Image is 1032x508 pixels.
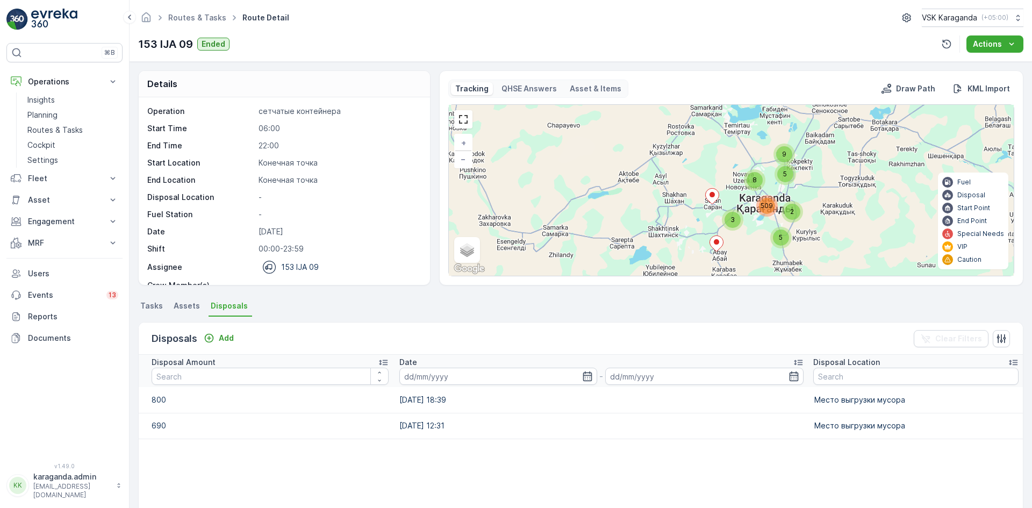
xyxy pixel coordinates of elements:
[152,368,389,385] input: Search
[6,463,123,469] span: v 1.49.0
[140,300,163,311] span: Tasks
[770,227,792,248] div: 5
[6,284,123,306] a: Events13
[27,110,58,120] p: Planning
[174,300,200,311] span: Assets
[6,211,123,232] button: Engagement
[31,9,77,30] img: logo_light-DOdMpM7g.png
[28,311,118,322] p: Reports
[33,482,111,499] p: [EMAIL_ADDRESS][DOMAIN_NAME]
[455,151,471,167] a: Zoom Out
[813,357,880,368] p: Disposal Location
[779,233,783,241] span: 5
[147,106,254,117] p: Operation
[28,268,118,279] p: Users
[259,209,419,220] p: -
[922,9,1023,27] button: VSK Karaganda(+05:00)
[773,144,795,165] div: 9
[152,420,389,431] p: 690
[449,105,1014,276] div: 0
[259,192,419,203] p: -
[259,280,419,291] p: -
[27,140,55,151] p: Cockpit
[147,140,254,151] p: End Time
[219,333,234,344] p: Add
[27,155,58,166] p: Settings
[259,158,419,168] p: Конечная точка
[455,238,479,262] a: Layers
[782,201,803,223] div: 2
[922,12,977,23] p: VSK Karaganda
[259,123,419,134] p: 06:00
[23,153,123,168] a: Settings
[981,13,1008,22] p: ( +05:00 )
[9,477,26,494] div: KK
[6,71,123,92] button: Operations
[28,238,101,248] p: MRF
[259,244,419,254] p: 00:00-23:59
[935,333,982,344] p: Clear Filters
[147,77,177,90] p: Details
[211,300,248,311] span: Disposals
[809,387,1023,413] td: Место выгрузки мусора
[896,83,935,94] p: Draw Path
[973,39,1002,49] p: Actions
[281,262,319,273] p: 153 IJA 09
[957,204,990,212] p: Start Point
[957,230,1004,238] p: Special Needs
[461,154,466,163] span: −
[147,192,254,203] p: Disposal Location
[6,189,123,211] button: Asset
[790,208,794,216] span: 2
[147,262,182,273] p: Assignee
[966,35,1023,53] button: Actions
[605,368,804,385] input: dd/mm/yyyy
[240,12,291,23] span: Route Detail
[957,191,985,199] p: Disposal
[28,290,100,300] p: Events
[782,150,786,158] span: 9
[957,255,981,264] p: Caution
[451,262,487,276] img: Google
[259,226,419,237] p: [DATE]
[23,138,123,153] a: Cockpit
[967,83,1010,94] p: KML Import
[27,95,55,105] p: Insights
[259,140,419,151] p: 22:00
[6,327,123,349] a: Documents
[914,330,988,347] button: Clear Filters
[957,242,967,251] p: VIP
[140,16,152,25] a: Homepage
[730,216,735,224] span: 3
[599,370,603,383] p: -
[722,209,743,231] div: 3
[28,173,101,184] p: Fleet
[809,413,1023,439] td: Место выгрузки мусора
[6,9,28,30] img: logo
[399,357,417,368] p: Date
[744,169,765,191] div: 8
[23,92,123,108] a: Insights
[147,123,254,134] p: Start Time
[877,82,940,95] button: Draw Path
[813,368,1019,385] input: Search
[147,158,254,168] p: Start Location
[28,333,118,344] p: Documents
[259,106,419,117] p: сетчатыe контейнера
[168,13,226,22] a: Routes & Tasks
[147,244,254,254] p: Shift
[948,82,1014,95] button: KML Import
[783,170,787,178] span: 5
[27,125,83,135] p: Routes & Tasks
[199,332,238,345] button: Add
[775,163,796,185] div: 5
[455,83,489,94] p: Tracking
[23,108,123,123] a: Planning
[152,395,389,405] p: 800
[455,111,471,127] a: View Fullscreen
[28,195,101,205] p: Asset
[259,175,419,185] p: Конечная точка
[461,138,466,147] span: +
[202,39,225,49] p: Ended
[147,209,254,220] p: Fuel Station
